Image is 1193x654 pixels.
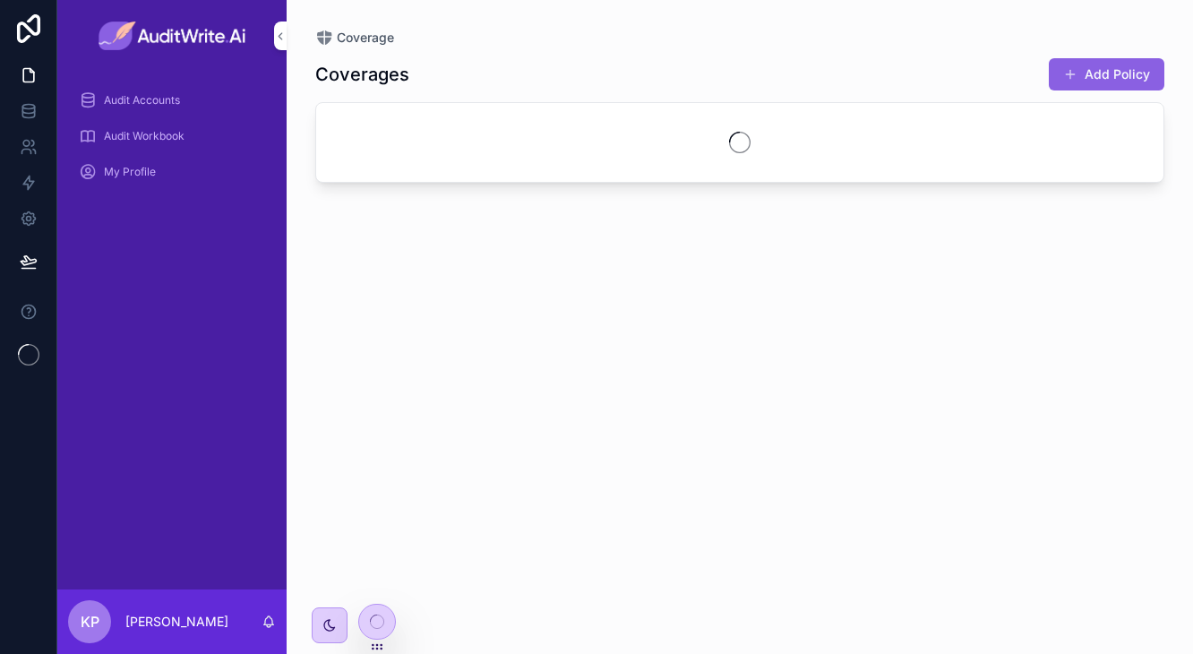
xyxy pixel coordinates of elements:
span: My Profile [104,165,156,179]
h1: Coverages [315,62,409,87]
span: Audit Workbook [104,129,185,143]
a: Audit Accounts [68,84,276,116]
img: App logo [99,22,246,50]
div: scrollable content [57,72,287,211]
a: Coverage [315,29,394,47]
span: Audit Accounts [104,93,180,108]
p: [PERSON_NAME] [125,613,228,631]
a: Audit Workbook [68,120,276,152]
span: KP [81,611,99,632]
button: Add Policy [1049,58,1164,90]
a: My Profile [68,156,276,188]
span: Coverage [337,29,394,47]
